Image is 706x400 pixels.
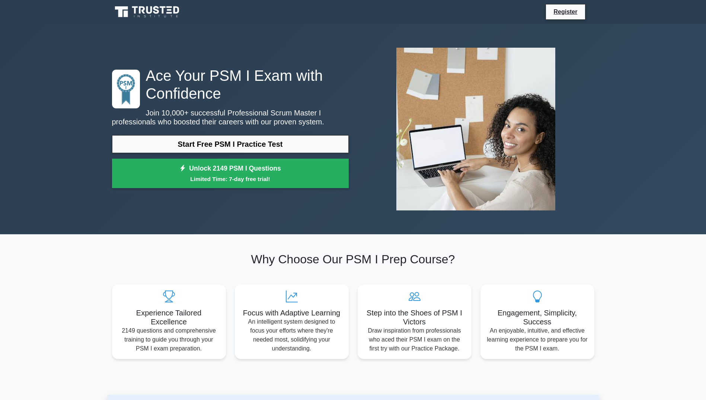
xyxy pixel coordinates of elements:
[549,7,582,16] a: Register
[486,326,588,353] p: An enjoyable, intuitive, and effective learning experience to prepare you for the PSM I exam.
[364,308,466,326] h5: Step into the Shoes of PSM I Victors
[241,317,343,353] p: An intelligent system designed to focus your efforts where they're needed most, solidifying your ...
[118,326,220,353] p: 2149 questions and comprehensive training to guide you through your PSM I exam preparation.
[241,308,343,317] h5: Focus with Adaptive Learning
[118,308,220,326] h5: Experience Tailored Excellence
[112,252,594,266] h2: Why Choose Our PSM I Prep Course?
[486,308,588,326] h5: Engagement, Simplicity, Success
[112,108,349,126] p: Join 10,000+ successful Professional Scrum Master I professionals who boosted their careers with ...
[112,67,349,102] h1: Ace Your PSM I Exam with Confidence
[364,326,466,353] p: Draw inspiration from professionals who aced their PSM I exam on the first try with our Practice ...
[112,135,349,153] a: Start Free PSM I Practice Test
[121,175,339,183] small: Limited Time: 7-day free trial!
[112,159,349,188] a: Unlock 2149 PSM I QuestionsLimited Time: 7-day free trial!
